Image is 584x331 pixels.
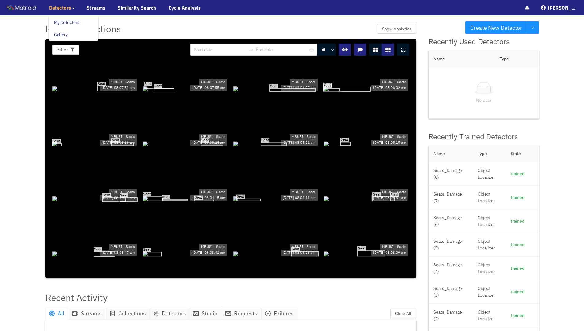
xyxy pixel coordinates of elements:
td: Seats_Damage (6) [429,209,473,233]
div: [DATE] 08:04:53 am [100,195,137,201]
div: Recently Used Detectors [429,36,539,48]
span: All [58,310,64,317]
span: Studio [202,310,217,317]
p: No Data [433,97,534,104]
div: MBUSI - Seats [290,79,318,85]
span: Failures [274,310,294,317]
span: mail [225,311,231,316]
a: Similarity Search [118,4,156,11]
span: minus-circle [265,311,271,316]
div: MBUSI - Seats [380,134,408,140]
div: MBUSI - Seats [380,189,408,195]
button: Filter [52,45,79,55]
span: video-camera [72,311,78,316]
td: Object Localizer [473,304,506,327]
span: Seat [261,138,269,143]
div: MBUSI - Seats [290,189,318,195]
span: Clear All [395,310,411,317]
div: [DATE] 08:03:09 am [371,250,408,256]
div: MBUSI - Seats [109,244,137,250]
span: swap-right [249,47,254,52]
span: Seat [323,84,332,89]
span: Seat [94,247,102,252]
td: Seats_Damage (5) [429,233,473,257]
td: Seats_Damage (8) [429,162,473,186]
span: down [531,26,534,30]
th: Name [429,51,495,67]
div: Recently Trained Detectors [429,131,539,143]
td: Object Localizer [473,280,506,304]
td: Object Localizer [473,257,506,280]
span: Seat [323,83,332,87]
span: Seat [201,139,209,143]
td: Seats_Damage (7) [429,186,473,209]
span: to [249,47,254,52]
span: Filter [57,46,68,53]
span: Detectors [49,4,71,11]
td: Object Localizer [473,209,506,233]
div: [DATE] 08:05:15 am [371,140,408,146]
span: global [49,311,55,316]
td: Seats_Damage (3) [429,280,473,304]
button: down [527,21,539,34]
span: Requests [234,310,257,317]
span: Seat [340,138,349,142]
a: Cycle Analysis [169,4,201,11]
input: End date [256,46,308,53]
span: picture [193,311,199,316]
span: Seat [154,84,162,88]
span: Seat [111,138,120,143]
td: Object Localizer [473,186,506,209]
div: [DATE] 08:07:55 am [190,85,227,91]
span: Seat [120,193,128,197]
div: trained [511,241,534,248]
div: [DATE] 08:05:25 am [190,140,227,146]
span: Seat [390,193,399,197]
span: Seat [357,247,366,251]
div: MBUSI - Seats [290,244,318,250]
span: Recent Detections [45,21,121,36]
span: Create New Detector [470,23,522,32]
span: Detectors [162,309,186,318]
img: Matroid logo [6,3,37,13]
button: Create New Detector [465,21,527,34]
div: [DATE] 08:05:38 am [100,140,137,146]
span: Streams [81,310,102,317]
span: Show Analytics [382,25,411,32]
span: Seat [52,139,61,144]
div: [DATE] 08:03:26 am [281,250,318,256]
th: Type [495,51,539,67]
div: MBUSI - Seats [290,134,318,140]
div: MBUSI - Seats [199,189,227,195]
div: [DATE] 08:06:02 am [371,85,408,91]
span: Seat [144,82,152,86]
th: Name [429,145,473,162]
a: My Detectors [54,16,79,29]
div: trained [511,170,534,177]
td: Seats_Damage (4) [429,257,473,280]
div: [DATE] 08:03:42 am [190,250,227,256]
div: MBUSI - Seats [199,134,227,140]
div: MBUSI - Seats [380,244,408,250]
div: MBUSI - Seats [109,189,137,195]
div: trained [511,194,534,201]
div: [DATE] 08:06:07 am [281,85,318,91]
div: MBUSI - Seats [109,79,137,85]
td: Object Localizer [473,162,506,186]
span: database [110,311,115,316]
span: Seat [372,192,381,197]
span: Seat [194,196,203,200]
div: [DATE] 08:05:21 am [281,140,318,146]
div: [DATE] 08:04:11 am [281,195,318,201]
div: Recent Activity [45,290,108,305]
span: Seat [291,247,300,251]
a: Gallery [54,29,68,41]
div: trained [511,265,534,272]
div: [DATE] 08:04:15 am [190,195,227,201]
div: MBUSI - Seats [199,79,227,85]
div: [DATE] 08:07:59 am [100,85,137,91]
th: State [506,145,539,162]
div: trained [511,218,534,224]
span: Collections [118,310,146,317]
div: [DATE] 08:03:51 am [371,195,408,201]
